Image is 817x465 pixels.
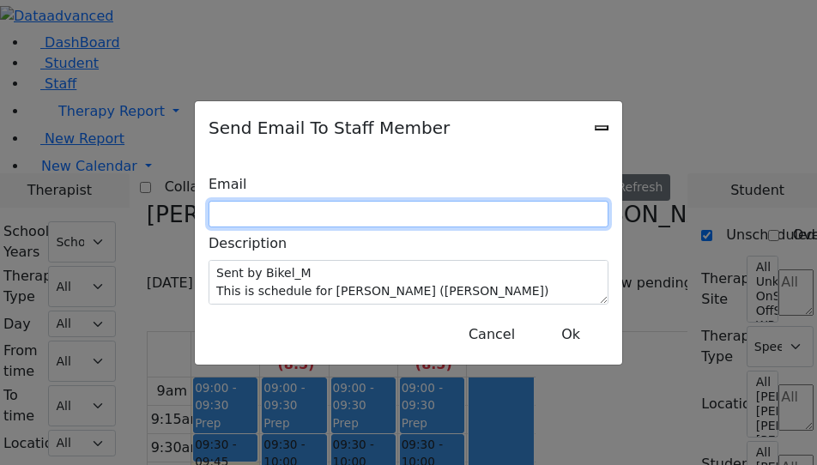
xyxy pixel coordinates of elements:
h5: Send Email To Staff Member [209,115,450,141]
button: Close [540,318,602,351]
button: Close [457,318,526,351]
button: Close [595,125,608,130]
label: Email [209,168,246,201]
label: Description [209,227,287,260]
